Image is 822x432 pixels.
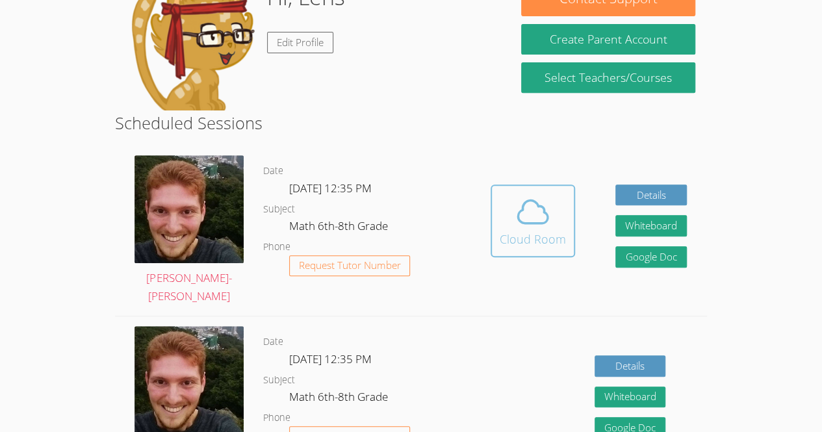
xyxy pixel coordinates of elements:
[299,260,401,270] span: Request Tutor Number
[267,32,333,53] a: Edit Profile
[135,155,244,306] a: [PERSON_NAME]-[PERSON_NAME]
[263,201,295,218] dt: Subject
[615,215,687,236] button: Whiteboard
[289,351,372,366] span: [DATE] 12:35 PM
[521,62,695,93] a: Select Teachers/Courses
[500,230,566,248] div: Cloud Room
[263,410,290,426] dt: Phone
[595,355,666,377] a: Details
[289,217,391,239] dd: Math 6th-8th Grade
[263,372,295,388] dt: Subject
[263,334,283,350] dt: Date
[595,387,666,408] button: Whiteboard
[289,388,391,410] dd: Math 6th-8th Grade
[615,246,687,268] a: Google Doc
[491,184,575,257] button: Cloud Room
[289,181,372,196] span: [DATE] 12:35 PM
[135,155,244,262] img: avatar.png
[263,239,290,255] dt: Phone
[289,255,411,277] button: Request Tutor Number
[115,110,707,135] h2: Scheduled Sessions
[615,184,687,206] a: Details
[263,163,283,179] dt: Date
[521,24,695,55] button: Create Parent Account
